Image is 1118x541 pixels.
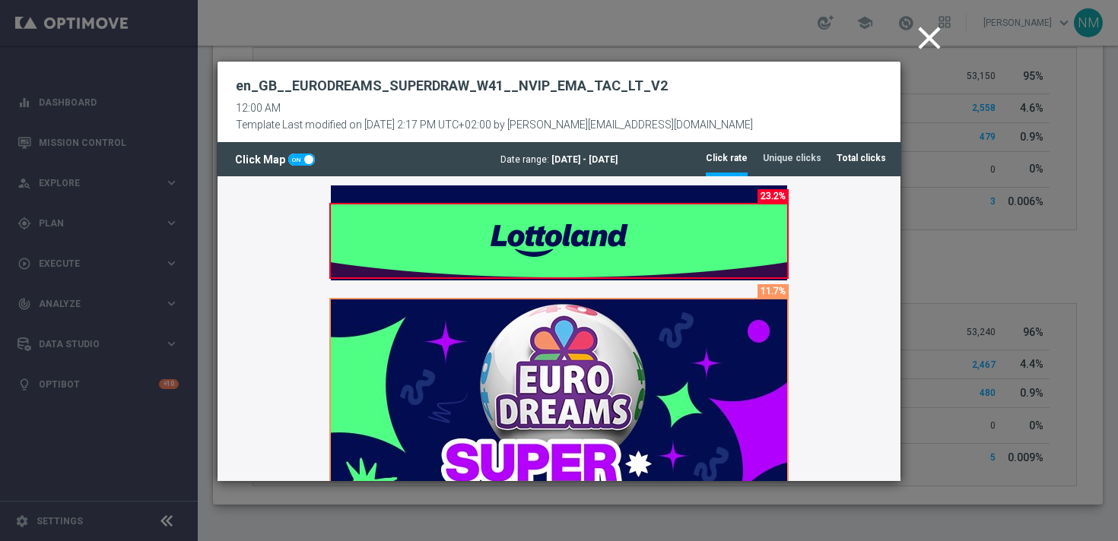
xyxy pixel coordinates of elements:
span: [DATE] - [DATE] [551,154,618,165]
h2: en_GB__EURODREAMS_SUPERDRAW_W41__NVIP_EMA_TAC_LT_V2 [236,77,668,95]
tab-header: Click rate [706,152,748,165]
tab-header: Unique clicks [763,152,821,165]
tab-header: Total clicks [837,152,886,165]
span: Date range: [500,154,549,165]
img: EuroDreams Superdraw [113,124,570,367]
div: 12:00 AM [236,102,753,115]
img: Lottoland [113,29,570,102]
i: close [910,19,948,57]
button: close [908,15,954,62]
div: Template Last modified on [DATE] 2:17 PM UTC+02:00 by [PERSON_NAME][EMAIL_ADDRESS][DOMAIN_NAME] [236,115,753,131]
span: Click Map [235,153,288,166]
